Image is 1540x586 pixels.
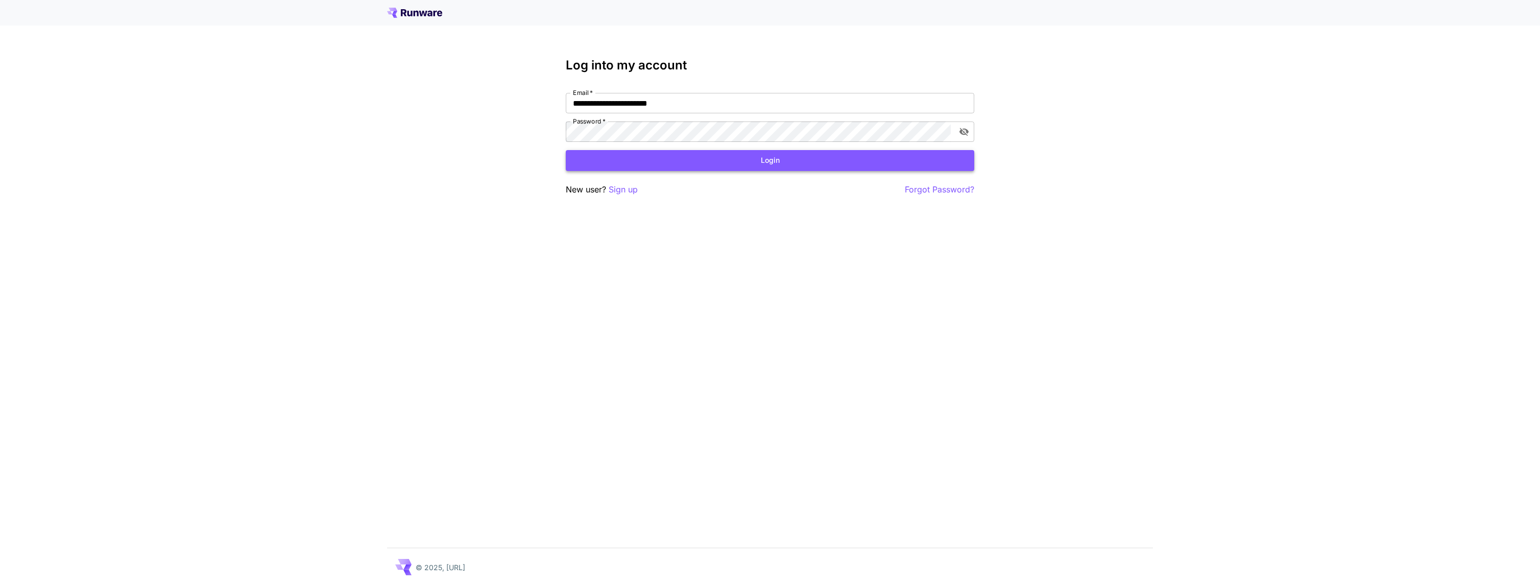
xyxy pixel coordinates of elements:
[955,123,973,141] button: toggle password visibility
[573,117,606,126] label: Password
[905,183,974,196] button: Forgot Password?
[416,562,465,573] p: © 2025, [URL]
[566,183,638,196] p: New user?
[573,88,593,97] label: Email
[566,150,974,171] button: Login
[566,58,974,72] h3: Log into my account
[609,183,638,196] button: Sign up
